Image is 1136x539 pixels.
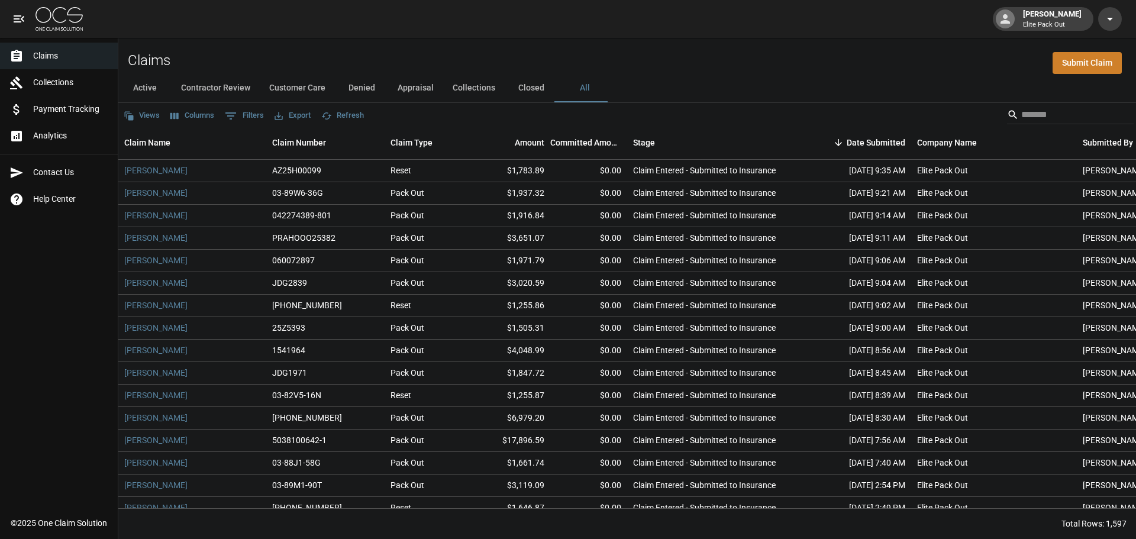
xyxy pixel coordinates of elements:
[124,502,188,514] a: [PERSON_NAME]
[805,497,911,519] div: [DATE] 2:49 PM
[805,160,911,182] div: [DATE] 9:35 AM
[1083,126,1133,159] div: Submitted By
[121,106,163,125] button: Views
[473,250,550,272] div: $1,971.79
[473,272,550,295] div: $3,020.59
[633,254,776,266] div: Claim Entered - Submitted to Insurance
[473,407,550,430] div: $6,979.20
[272,367,307,379] div: JDG1971
[124,434,188,446] a: [PERSON_NAME]
[515,126,544,159] div: Amount
[633,502,776,514] div: Claim Entered - Submitted to Insurance
[33,76,108,89] span: Collections
[33,193,108,205] span: Help Center
[390,344,424,356] div: Pack Out
[917,299,968,311] div: Elite Pack Out
[633,389,776,401] div: Claim Entered - Submitted to Insurance
[830,134,847,151] button: Sort
[917,277,968,289] div: Elite Pack Out
[550,452,627,475] div: $0.00
[390,232,424,244] div: Pack Out
[917,187,968,199] div: Elite Pack Out
[805,250,911,272] div: [DATE] 9:06 AM
[167,106,217,125] button: Select columns
[550,362,627,385] div: $0.00
[633,232,776,244] div: Claim Entered - Submitted to Insurance
[272,164,321,176] div: AZ25H00099
[917,254,968,266] div: Elite Pack Out
[1018,8,1086,30] div: [PERSON_NAME]
[222,106,267,125] button: Show filters
[917,344,968,356] div: Elite Pack Out
[473,295,550,317] div: $1,255.86
[390,126,433,159] div: Claim Type
[917,479,968,491] div: Elite Pack Out
[272,434,327,446] div: 5038100642-1
[473,385,550,407] div: $1,255.87
[550,126,627,159] div: Committed Amount
[805,205,911,227] div: [DATE] 9:14 AM
[272,126,326,159] div: Claim Number
[7,7,31,31] button: open drawer
[390,367,424,379] div: Pack Out
[390,299,411,311] div: Reset
[550,340,627,362] div: $0.00
[390,502,411,514] div: Reset
[124,254,188,266] a: [PERSON_NAME]
[550,430,627,452] div: $0.00
[473,160,550,182] div: $1,783.89
[124,299,188,311] a: [PERSON_NAME]
[124,277,188,289] a: [PERSON_NAME]
[390,164,411,176] div: Reset
[266,126,385,159] div: Claim Number
[633,322,776,334] div: Claim Entered - Submitted to Insurance
[917,457,968,469] div: Elite Pack Out
[633,412,776,424] div: Claim Entered - Submitted to Insurance
[550,126,621,159] div: Committed Amount
[633,126,655,159] div: Stage
[388,74,443,102] button: Appraisal
[917,367,968,379] div: Elite Pack Out
[272,254,315,266] div: 060072897
[550,160,627,182] div: $0.00
[917,389,968,401] div: Elite Pack Out
[172,74,260,102] button: Contractor Review
[335,74,388,102] button: Denied
[272,412,342,424] div: 01-009-151167
[443,74,505,102] button: Collections
[805,126,911,159] div: Date Submitted
[917,502,968,514] div: Elite Pack Out
[805,407,911,430] div: [DATE] 8:30 AM
[550,205,627,227] div: $0.00
[633,479,776,491] div: Claim Entered - Submitted to Insurance
[473,362,550,385] div: $1,847.72
[917,232,968,244] div: Elite Pack Out
[272,187,323,199] div: 03-89W6-36G
[124,209,188,221] a: [PERSON_NAME]
[805,362,911,385] div: [DATE] 8:45 AM
[550,385,627,407] div: $0.00
[550,497,627,519] div: $0.00
[272,209,331,221] div: 042274389-801
[1053,52,1122,74] a: Submit Claim
[124,367,188,379] a: [PERSON_NAME]
[627,126,805,159] div: Stage
[633,187,776,199] div: Claim Entered - Submitted to Insurance
[917,434,968,446] div: Elite Pack Out
[272,277,307,289] div: JDG2839
[1023,20,1082,30] p: Elite Pack Out
[473,340,550,362] div: $4,048.99
[124,457,188,469] a: [PERSON_NAME]
[390,277,424,289] div: Pack Out
[390,457,424,469] div: Pack Out
[390,479,424,491] div: Pack Out
[124,187,188,199] a: [PERSON_NAME]
[550,272,627,295] div: $0.00
[550,250,627,272] div: $0.00
[33,50,108,62] span: Claims
[805,452,911,475] div: [DATE] 7:40 AM
[272,479,322,491] div: 03-89M1-90T
[124,389,188,401] a: [PERSON_NAME]
[558,74,611,102] button: All
[272,322,305,334] div: 25Z5393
